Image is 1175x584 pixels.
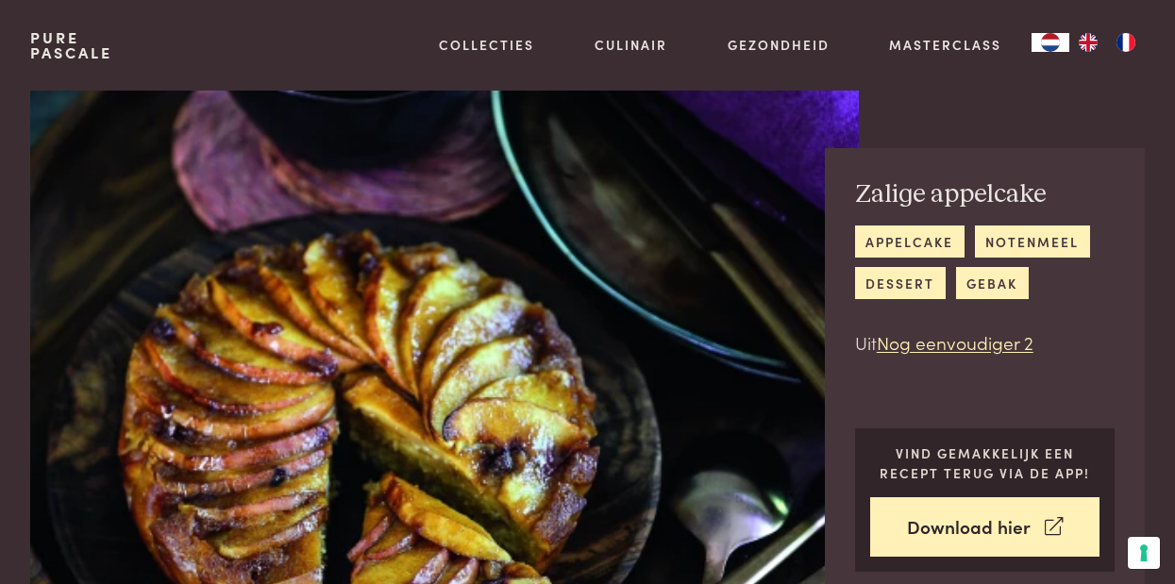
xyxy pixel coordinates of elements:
[728,35,830,55] a: Gezondheid
[975,225,1090,257] a: notenmeel
[1032,33,1069,52] div: Language
[1128,537,1160,569] button: Uw voorkeuren voor toestemming voor trackingtechnologieën
[877,329,1033,355] a: Nog eenvoudiger 2
[595,35,667,55] a: Culinair
[870,443,1100,482] p: Vind gemakkelijk een recept terug via de app!
[1069,33,1107,52] a: EN
[855,225,965,257] a: appelcake
[1069,33,1145,52] ul: Language list
[855,178,1116,211] h2: Zalige appelcake
[855,329,1116,357] p: Uit
[30,30,112,60] a: PurePascale
[1107,33,1145,52] a: FR
[855,267,946,298] a: dessert
[956,267,1029,298] a: gebak
[1032,33,1069,52] a: NL
[1032,33,1145,52] aside: Language selected: Nederlands
[889,35,1001,55] a: Masterclass
[870,497,1100,557] a: Download hier
[439,35,534,55] a: Collecties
